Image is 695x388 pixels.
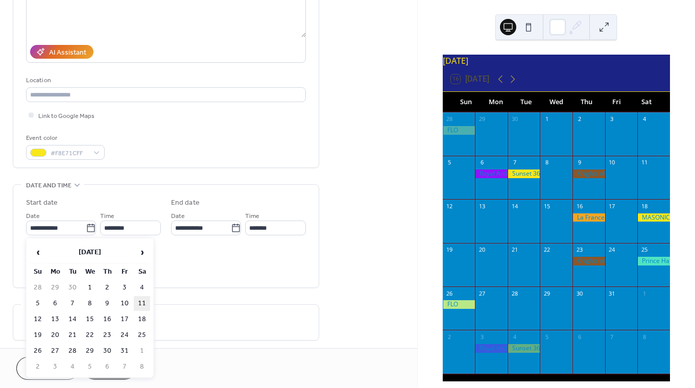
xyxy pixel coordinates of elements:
td: 4 [134,280,150,295]
div: 10 [608,159,616,166]
div: Knights of Pythias [572,169,605,178]
td: 30 [64,280,81,295]
th: Th [99,264,115,279]
div: 24 [608,246,616,254]
div: 7 [511,159,518,166]
span: › [134,242,150,262]
td: 5 [30,296,46,311]
td: 18 [134,312,150,327]
th: Mo [47,264,63,279]
td: 14 [64,312,81,327]
div: Sunset 369- Stated Meeting [508,169,540,178]
td: 31 [116,344,133,358]
td: 21 [64,328,81,343]
div: 7 [608,333,616,341]
div: Wed [541,92,571,112]
div: Location [26,75,304,86]
div: 1 [543,115,550,123]
span: #F8E71CFF [51,148,88,159]
div: 8 [543,159,550,166]
div: 2 [446,333,453,341]
td: 16 [99,312,115,327]
td: 17 [116,312,133,327]
div: 16 [576,202,583,210]
td: 15 [82,312,98,327]
td: 26 [30,344,46,358]
div: [DATE] [443,55,670,67]
span: Time [100,211,114,222]
div: 26 [446,289,453,297]
div: 27 [478,289,486,297]
div: 4 [511,333,518,341]
td: 25 [134,328,150,343]
div: 9 [576,159,583,166]
div: 29 [543,289,550,297]
div: 31 [608,289,616,297]
div: Mon [481,92,511,112]
div: 5 [543,333,550,341]
div: La France Stated Meeting [572,213,605,222]
div: Sat [632,92,662,112]
td: 29 [47,280,63,295]
div: 18 [640,202,648,210]
div: End date [171,198,200,208]
span: Date [171,211,185,222]
td: 23 [99,328,115,343]
td: 1 [134,344,150,358]
div: Event color [26,133,103,143]
div: 17 [608,202,616,210]
div: Thu [571,92,602,112]
div: 20 [478,246,486,254]
div: 28 [511,289,518,297]
div: MASONIC HOMES FUNDRAISER [637,213,670,222]
td: 7 [116,359,133,374]
td: 22 [82,328,98,343]
td: 24 [116,328,133,343]
td: 5 [82,359,98,374]
td: 8 [134,359,150,374]
td: 30 [99,344,115,358]
td: 13 [47,312,63,327]
div: 25 [640,246,648,254]
button: Cancel [16,357,79,380]
th: Sa [134,264,150,279]
th: We [82,264,98,279]
div: 3 [478,333,486,341]
td: 3 [116,280,133,295]
td: 8 [82,296,98,311]
div: 21 [511,246,518,254]
span: Time [245,211,259,222]
div: Royal Arch [475,169,508,178]
div: 15 [543,202,550,210]
div: Prince Hall Stated Meeting [637,257,670,265]
div: 6 [576,333,583,341]
div: FLO [443,126,475,135]
div: 28 [446,115,453,123]
span: Link to Google Maps [38,111,94,122]
div: 22 [543,246,550,254]
th: [DATE] [47,241,133,263]
td: 10 [116,296,133,311]
div: 13 [478,202,486,210]
div: 6 [478,159,486,166]
div: Start date [26,198,58,208]
button: AI Assistant [30,45,93,59]
td: 20 [47,328,63,343]
div: 14 [511,202,518,210]
div: AI Assistant [49,47,86,58]
td: 27 [47,344,63,358]
span: Date [26,211,40,222]
div: Fri [602,92,632,112]
td: 12 [30,312,46,327]
div: 12 [446,202,453,210]
th: Tu [64,264,81,279]
th: Fr [116,264,133,279]
div: 30 [511,115,518,123]
div: 19 [446,246,453,254]
div: 8 [640,333,648,341]
span: Date and time [26,180,71,191]
td: 1 [82,280,98,295]
div: 2 [576,115,583,123]
td: 2 [99,280,115,295]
